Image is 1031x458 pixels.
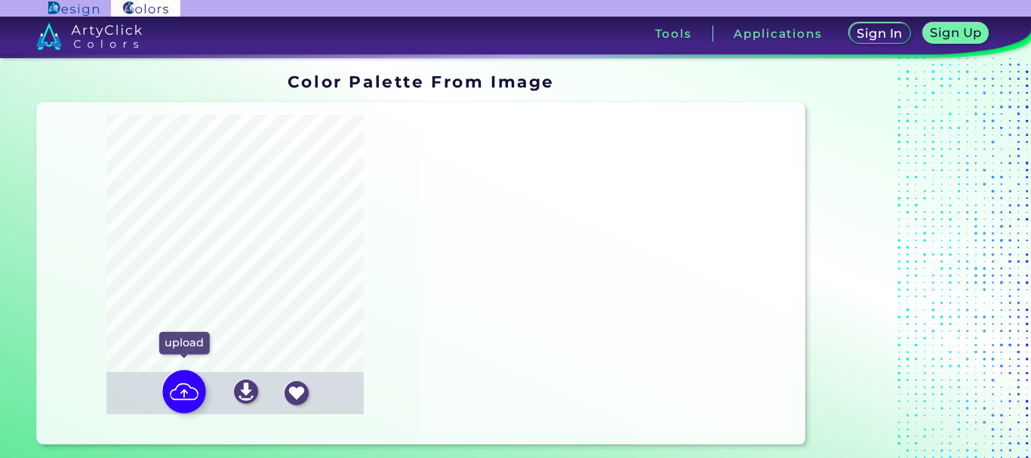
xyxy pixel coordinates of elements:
h1: Color Palette From Image [288,70,555,93]
h3: Applications [734,28,822,39]
img: ArtyClick Design logo [48,2,99,16]
h3: Tools [655,28,692,39]
h5: Sign In [859,28,900,39]
img: logo_artyclick_colors_white.svg [36,23,143,50]
p: upload [159,331,209,354]
h5: Sign Up [932,27,979,38]
img: icon_download_white.svg [234,380,258,404]
img: icon picture [162,370,206,413]
a: Sign In [852,24,908,43]
img: icon_favourite_white.svg [285,381,309,405]
a: Sign Up [926,24,986,43]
